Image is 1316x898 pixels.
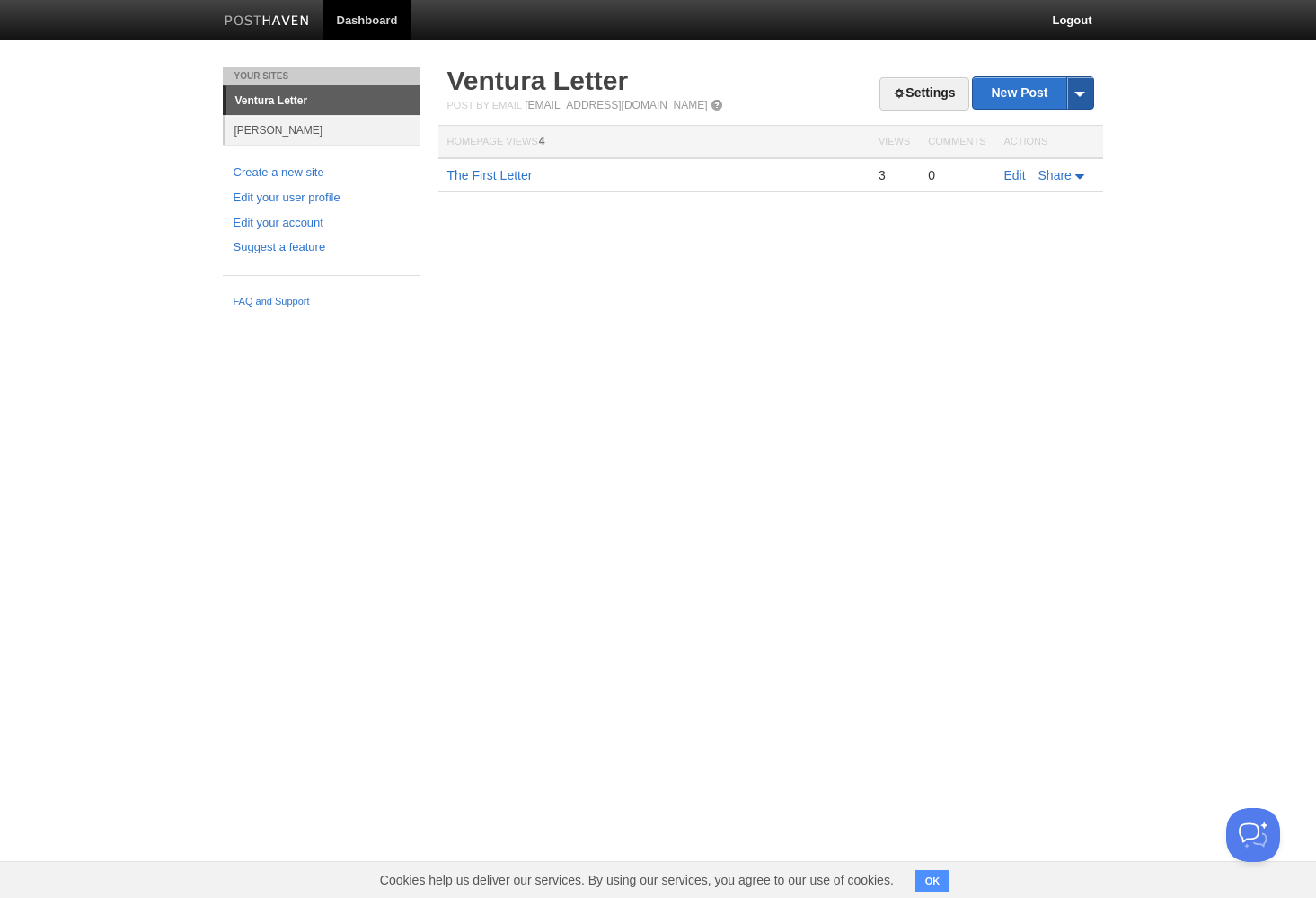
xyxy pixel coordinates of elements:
div: 3 [879,167,910,183]
iframe: Help Scout Beacon - Open [1226,808,1280,862]
a: Ventura Letter [226,86,420,115]
a: The First Letter [447,168,533,182]
span: 4 [539,135,545,147]
th: Homepage Views [438,126,870,159]
a: Settings [879,77,968,111]
a: Suggest a feature [234,238,410,257]
li: Your Sites [223,67,420,85]
a: Edit your account [234,214,410,233]
div: 0 [928,167,985,183]
a: New Post [973,77,1092,109]
a: [PERSON_NAME] [225,115,420,145]
a: [EMAIL_ADDRESS][DOMAIN_NAME] [525,99,707,111]
a: Edit your user profile [234,189,410,208]
th: Comments [919,126,994,159]
button: OK [915,870,950,892]
img: Posthaven-bar [225,15,310,29]
a: Create a new site [234,164,410,182]
span: Post by Email [447,100,522,111]
span: Cookies help us deliver our services. By using our services, you agree to our use of cookies. [362,862,912,898]
span: Share [1038,168,1072,182]
a: Ventura Letter [447,66,629,95]
a: FAQ and Support [234,294,410,310]
th: Actions [995,126,1103,159]
th: Views [870,126,919,159]
a: Edit [1004,168,1026,182]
